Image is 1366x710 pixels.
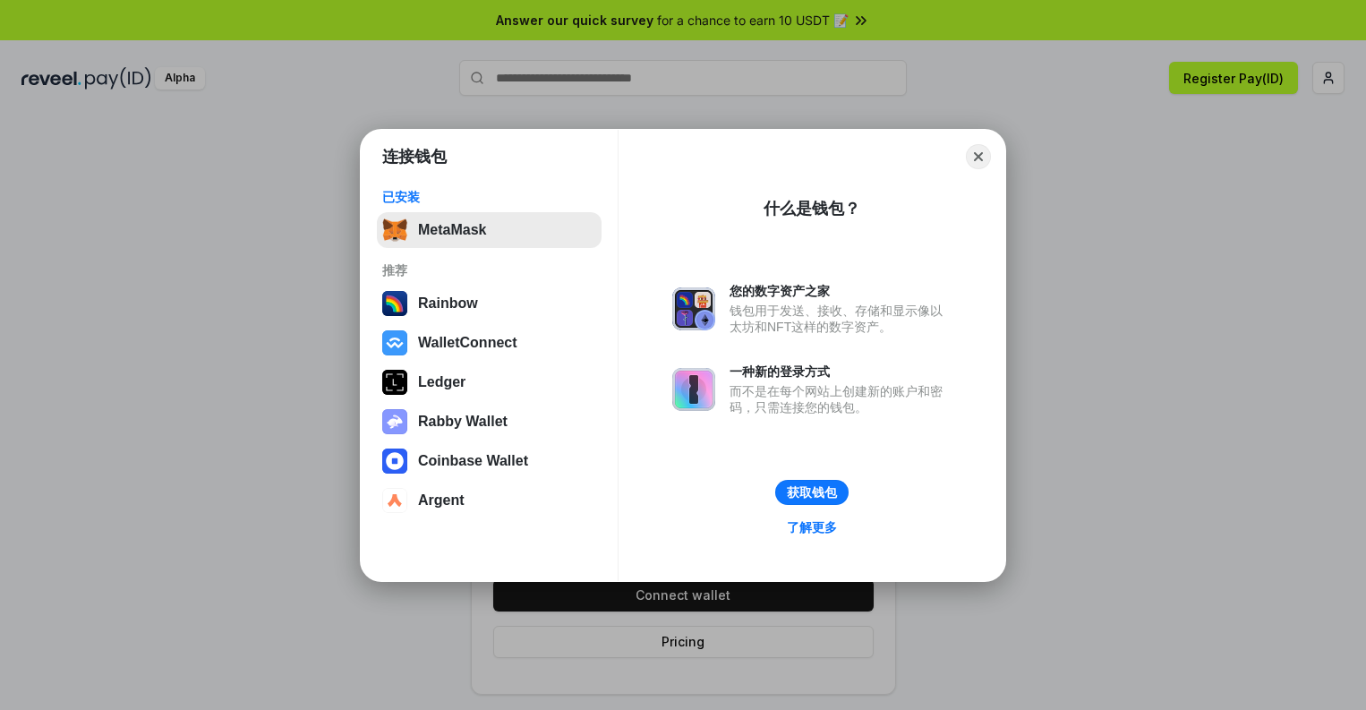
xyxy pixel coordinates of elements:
button: WalletConnect [377,325,602,361]
img: svg+xml,%3Csvg%20width%3D%2228%22%20height%3D%2228%22%20viewBox%3D%220%200%2028%2028%22%20fill%3D... [382,449,407,474]
div: Ledger [418,374,465,390]
div: 什么是钱包？ [764,198,860,219]
button: Coinbase Wallet [377,443,602,479]
div: 钱包用于发送、接收、存储和显示像以太坊和NFT这样的数字资产。 [730,303,952,335]
div: Coinbase Wallet [418,453,528,469]
button: Rabby Wallet [377,404,602,440]
div: 推荐 [382,262,596,278]
div: Rabby Wallet [418,414,508,430]
div: Rainbow [418,295,478,312]
div: Argent [418,492,465,509]
a: 了解更多 [776,516,848,539]
div: 而不是在每个网站上创建新的账户和密码，只需连接您的钱包。 [730,383,952,415]
div: 了解更多 [787,519,837,535]
div: 获取钱包 [787,484,837,500]
button: MetaMask [377,212,602,248]
div: 您的数字资产之家 [730,283,952,299]
img: svg+xml,%3Csvg%20width%3D%2228%22%20height%3D%2228%22%20viewBox%3D%220%200%2028%2028%22%20fill%3D... [382,330,407,355]
img: svg+xml,%3Csvg%20xmlns%3D%22http%3A%2F%2Fwww.w3.org%2F2000%2Fsvg%22%20fill%3D%22none%22%20viewBox... [672,287,715,330]
button: Argent [377,483,602,518]
h1: 连接钱包 [382,146,447,167]
div: 已安装 [382,189,596,205]
img: svg+xml,%3Csvg%20width%3D%2228%22%20height%3D%2228%22%20viewBox%3D%220%200%2028%2028%22%20fill%3D... [382,488,407,513]
button: Close [966,144,991,169]
div: WalletConnect [418,335,517,351]
div: 一种新的登录方式 [730,364,952,380]
img: svg+xml,%3Csvg%20width%3D%22120%22%20height%3D%22120%22%20viewBox%3D%220%200%20120%20120%22%20fil... [382,291,407,316]
button: 获取钱包 [775,480,849,505]
img: svg+xml,%3Csvg%20xmlns%3D%22http%3A%2F%2Fwww.w3.org%2F2000%2Fsvg%22%20fill%3D%22none%22%20viewBox... [672,368,715,411]
img: svg+xml,%3Csvg%20xmlns%3D%22http%3A%2F%2Fwww.w3.org%2F2000%2Fsvg%22%20fill%3D%22none%22%20viewBox... [382,409,407,434]
img: svg+xml,%3Csvg%20fill%3D%22none%22%20height%3D%2233%22%20viewBox%3D%220%200%2035%2033%22%20width%... [382,218,407,243]
div: MetaMask [418,222,486,238]
img: svg+xml,%3Csvg%20xmlns%3D%22http%3A%2F%2Fwww.w3.org%2F2000%2Fsvg%22%20width%3D%2228%22%20height%3... [382,370,407,395]
button: Ledger [377,364,602,400]
button: Rainbow [377,286,602,321]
